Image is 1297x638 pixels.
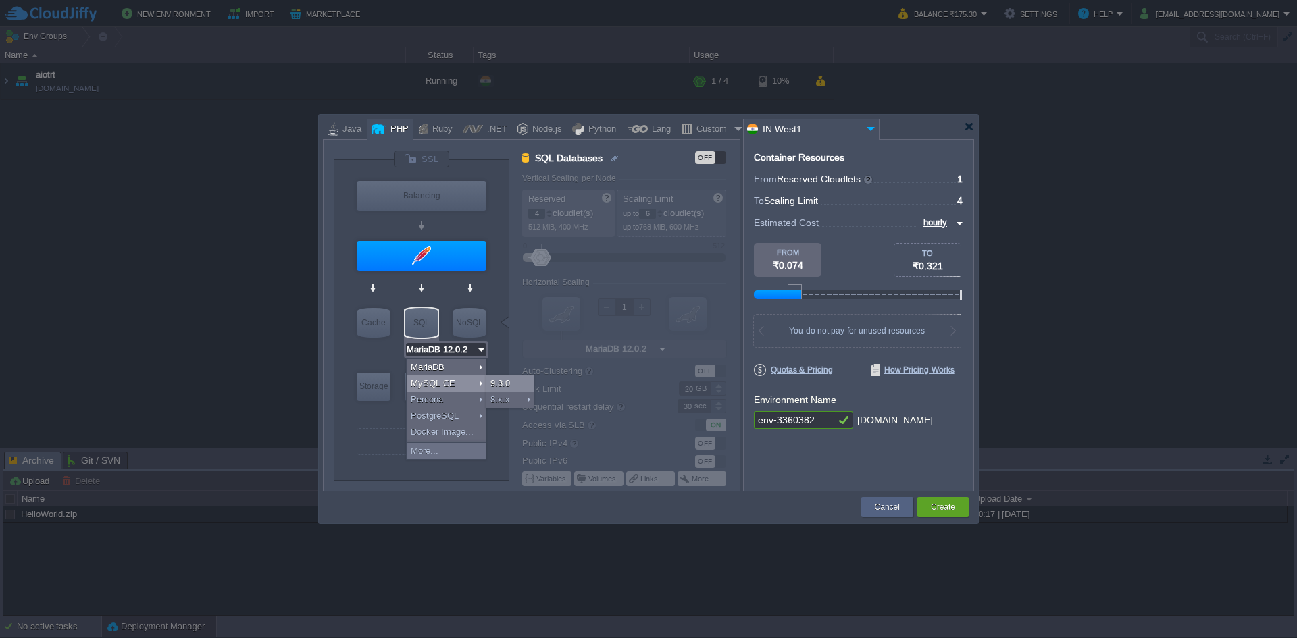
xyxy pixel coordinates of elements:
[357,308,390,338] div: Cache
[871,364,955,376] span: How Pricing Works
[357,428,486,455] div: Create New Layer
[407,375,486,392] div: MySQL CE
[357,181,486,211] div: Balancing
[648,119,671,140] div: Lang
[754,215,819,230] span: Estimated Cost
[338,119,361,140] div: Java
[453,308,486,338] div: NoSQL Databases
[386,119,409,140] div: PHP
[584,119,616,140] div: Python
[957,195,963,206] span: 4
[357,373,390,401] div: Storage Containers
[407,359,486,375] div: MariaDB
[957,174,963,184] span: 1
[875,500,900,514] button: Cancel
[528,119,562,140] div: Node.js
[357,181,486,211] div: Load Balancer
[405,373,438,400] div: VPS
[754,364,833,376] span: Quotas & Pricing
[754,394,836,405] label: Environment Name
[931,500,955,514] button: Create
[695,151,715,164] div: OFF
[777,174,873,184] span: Reserved Cloudlets
[428,119,453,140] div: Ruby
[405,373,438,401] div: Elastic VPS
[913,261,943,271] span: ₹0.321
[754,174,777,184] span: From
[855,411,933,429] div: .[DOMAIN_NAME]
[405,308,438,338] div: SQL Databases
[407,408,486,424] div: PostgreSQL
[486,392,534,408] div: 8.x.x
[486,375,534,392] div: 9.3.0
[754,248,821,257] div: FROM
[754,195,764,206] span: To
[483,119,507,140] div: .NET
[894,249,961,257] div: TO
[453,308,486,338] div: NoSQL
[407,392,486,408] div: Percona
[357,373,390,400] div: Storage
[692,119,732,140] div: Custom
[357,241,486,271] div: Application Servers
[407,424,486,440] div: Docker Image...
[764,195,818,206] span: Scaling Limit
[405,308,438,338] div: SQL
[754,153,844,163] div: Container Resources
[773,260,803,271] span: ₹0.074
[407,443,486,459] div: More...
